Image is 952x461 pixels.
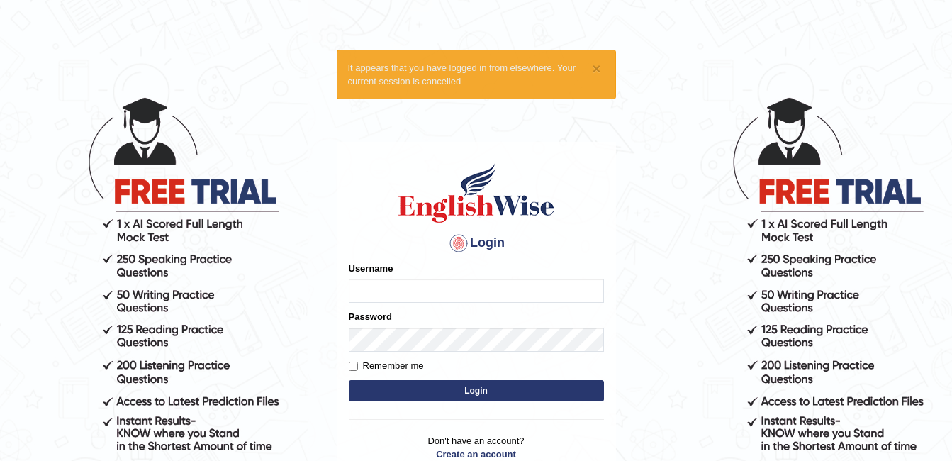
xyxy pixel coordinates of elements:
[337,50,616,99] div: It appears that you have logged in from elsewhere. Your current session is cancelled
[349,262,393,275] label: Username
[349,362,358,371] input: Remember me
[396,161,557,225] img: Logo of English Wise sign in for intelligent practice with AI
[349,448,604,461] a: Create an account
[349,380,604,401] button: Login
[349,232,604,255] h4: Login
[349,359,424,373] label: Remember me
[592,61,600,76] button: ×
[349,310,392,323] label: Password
